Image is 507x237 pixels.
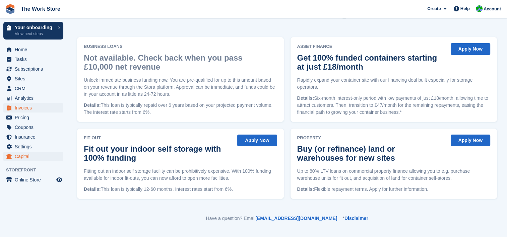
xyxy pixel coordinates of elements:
span: Details: [84,186,101,192]
h2: Not available. Check back when you pass £10,000 net revenue [84,53,274,71]
a: The Work Store [18,3,63,14]
a: Your onboarding View next steps [3,22,63,39]
span: Home [15,45,55,54]
a: [EMAIL_ADDRESS][DOMAIN_NAME] [255,216,337,221]
span: Tasks [15,55,55,64]
p: Fitting out an indoor self storage facility can be prohibitively expensive. With 100% funding ava... [84,168,277,182]
span: Property [297,135,447,141]
span: Details: [84,102,101,108]
button: Apply Now [451,43,490,55]
a: menu [3,152,63,161]
span: Invoices [15,103,55,112]
p: Six-month interest-only period with low payments of just £18/month, allowing time to attract cust... [297,95,491,116]
a: menu [3,84,63,93]
img: Mark Bignell [476,5,483,12]
a: menu [3,93,63,103]
p: View next steps [15,31,55,37]
a: menu [3,64,63,74]
span: Create [427,5,441,12]
span: Subscriptions [15,64,55,74]
p: Flexible repayment terms. Apply for further information. [297,186,491,193]
p: This loan is typically repaid over 6 years based on your projected payment volume. The interest r... [84,102,277,116]
p: Rapidly expand your container site with our financing deal built especially for storage operators. [297,77,491,91]
p: Up to 80% LTV loans on commercial property finance allowing you to e.g. purchase warehouse units ... [297,168,491,182]
a: menu [3,132,63,142]
span: Account [484,6,501,12]
a: menu [3,113,63,122]
span: Capital [15,152,55,161]
a: menu [3,45,63,54]
img: stora-icon-8386f47178a22dfd0bd8f6a31ec36ba5ce8667c1dd55bd0f319d3a0aa187defe.svg [5,4,15,14]
h2: Fit out your indoor self storage with 100% funding [84,144,230,162]
span: Help [460,5,470,12]
p: This loan is typically 12-60 months. Interest rates start from 6%. [84,186,277,193]
span: Insurance [15,132,55,142]
span: Details: [297,186,314,192]
h2: Get 100% funded containers starting at just £18/month [297,53,443,71]
span: Asset Finance [297,43,447,50]
button: Apply Now [237,135,277,146]
span: Details: [297,95,314,101]
a: Preview store [55,176,63,184]
span: Storefront [6,167,67,173]
span: Pricing [15,113,55,122]
h2: Buy (or refinance) land or warehouses for new sites [297,144,443,162]
a: menu [3,123,63,132]
span: CRM [15,84,55,93]
p: Your onboarding [15,25,55,30]
a: menu [3,55,63,64]
span: Coupons [15,123,55,132]
p: Unlock immediate business funding now. You are pre-qualified for up to this amount based on your ... [84,77,277,98]
a: menu [3,175,63,184]
span: Settings [15,142,55,151]
span: Online Store [15,175,55,184]
span: Business Loans [84,43,277,50]
span: Analytics [15,93,55,103]
button: Apply Now [451,135,490,146]
a: menu [3,103,63,112]
a: Disclaimer [344,216,368,221]
a: menu [3,74,63,83]
span: Fit Out [84,135,233,141]
a: menu [3,142,63,151]
span: Sites [15,74,55,83]
p: Have a question? Email * [77,215,497,222]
